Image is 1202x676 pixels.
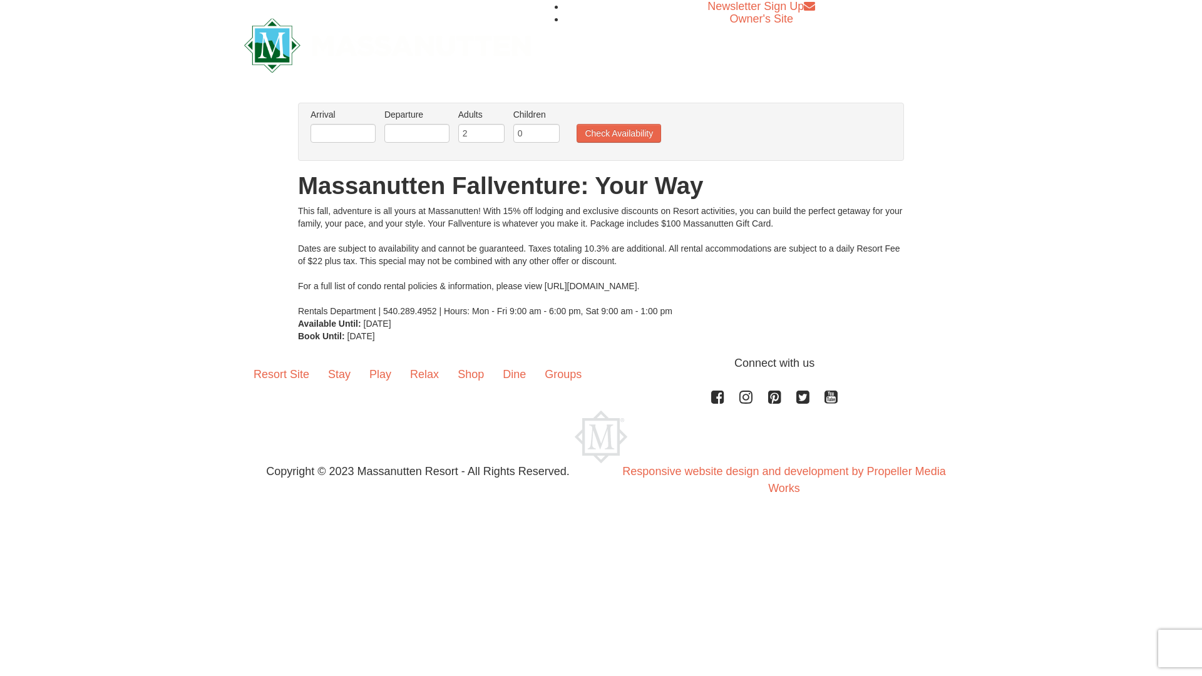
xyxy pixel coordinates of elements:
[311,108,376,121] label: Arrival
[513,108,560,121] label: Children
[244,355,319,394] a: Resort Site
[448,355,493,394] a: Shop
[244,29,531,58] a: Massanutten Resort
[298,173,904,198] h1: Massanutten Fallventure: Your Way
[575,411,627,463] img: Massanutten Resort Logo
[319,355,360,394] a: Stay
[458,108,505,121] label: Adults
[235,463,601,480] p: Copyright © 2023 Massanutten Resort - All Rights Reserved.
[401,355,448,394] a: Relax
[298,331,345,341] strong: Book Until:
[577,124,661,143] button: Check Availability
[535,355,591,394] a: Groups
[493,355,535,394] a: Dine
[298,205,904,317] div: This fall, adventure is all yours at Massanutten! With 15% off lodging and exclusive discounts on...
[730,13,793,25] a: Owner's Site
[347,331,375,341] span: [DATE]
[622,465,945,494] a: Responsive website design and development by Propeller Media Works
[360,355,401,394] a: Play
[364,319,391,329] span: [DATE]
[244,355,958,372] p: Connect with us
[298,319,361,329] strong: Available Until:
[244,18,531,73] img: Massanutten Resort Logo
[384,108,449,121] label: Departure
